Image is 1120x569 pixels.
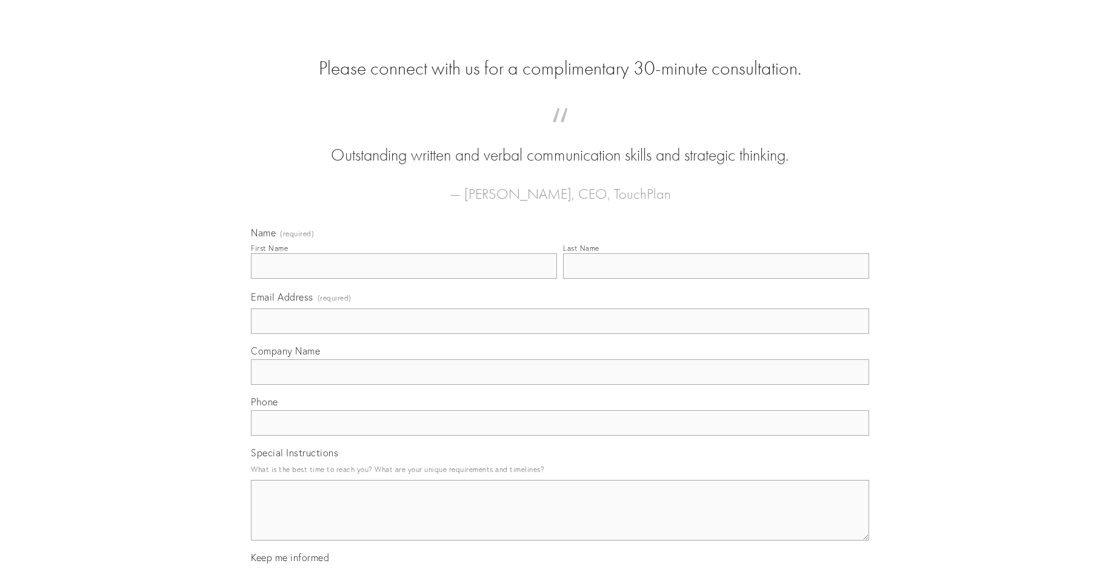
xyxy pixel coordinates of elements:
span: Keep me informed [251,551,329,564]
span: Email Address [251,291,313,303]
blockquote: Outstanding written and verbal communication skills and strategic thinking. [270,120,850,167]
p: What is the best time to reach you? What are your unique requirements and timelines? [251,461,869,477]
span: Name [251,227,276,239]
span: Special Instructions [251,447,338,459]
span: “ [270,120,850,144]
span: Company Name [251,345,320,357]
span: (required) [318,290,352,306]
figcaption: — [PERSON_NAME], CEO, TouchPlan [270,167,850,206]
span: (required) [280,230,314,238]
span: Phone [251,396,278,408]
div: Last Name [563,244,599,253]
h2: Please connect with us for a complimentary 30-minute consultation. [251,57,869,80]
div: First Name [251,244,288,253]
